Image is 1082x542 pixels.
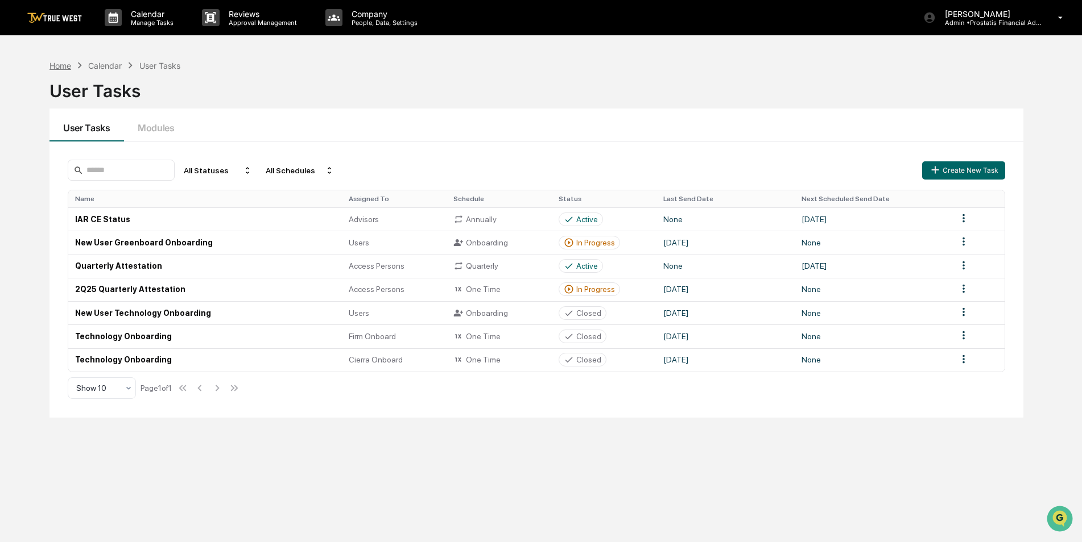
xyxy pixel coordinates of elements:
[349,308,369,318] span: Users
[193,90,207,104] button: Start new chat
[453,237,544,248] div: Onboarding
[220,19,303,27] p: Approval Management
[68,348,342,372] td: Technology Onboarding
[139,61,180,70] div: User Tasks
[39,98,144,107] div: We're available if you need us!
[78,139,146,159] a: 🗄️Attestations
[795,348,950,372] td: None
[349,285,404,294] span: Access Persons
[656,278,795,301] td: [DATE]
[795,324,950,348] td: None
[795,278,950,301] td: None
[11,144,20,153] div: 🖐️
[7,139,78,159] a: 🖐️Preclearance
[220,9,303,19] p: Reviews
[80,192,138,201] a: Powered byPylon
[68,301,342,324] td: New User Technology Onboarding
[11,166,20,175] div: 🔎
[576,238,615,247] div: In Progress
[795,207,950,231] td: [DATE]
[656,190,795,207] th: Last Send Date
[68,255,342,278] td: Quarterly Attestation
[49,61,71,70] div: Home
[49,72,1023,101] div: User Tasks
[795,231,950,254] td: None
[576,285,615,294] div: In Progress
[23,143,73,155] span: Preclearance
[453,308,544,318] div: Onboarding
[88,61,122,70] div: Calendar
[7,160,76,181] a: 🔎Data Lookup
[795,301,950,324] td: None
[349,261,404,270] span: Access Persons
[936,19,1042,27] p: Admin • Prostatis Financial Advisors
[453,284,544,294] div: One Time
[656,348,795,372] td: [DATE]
[68,278,342,301] td: 2Q25 Quarterly Attestation
[349,215,379,224] span: Advisors
[342,19,423,27] p: People, Data, Settings
[576,308,601,318] div: Closed
[68,207,342,231] td: IAR CE Status
[453,355,544,365] div: One Time
[11,87,32,107] img: 1746055101610-c473b297-6a78-478c-a979-82029cc54cd1
[453,331,544,341] div: One Time
[576,215,598,224] div: Active
[122,9,179,19] p: Calendar
[94,143,141,155] span: Attestations
[342,190,447,207] th: Assigned To
[113,193,138,201] span: Pylon
[936,9,1042,19] p: [PERSON_NAME]
[349,355,403,364] span: Cierra Onboard
[68,324,342,348] td: Technology Onboarding
[576,261,598,270] div: Active
[349,332,396,341] span: Firm Onboard
[23,165,72,176] span: Data Lookup
[1046,505,1076,535] iframe: Open customer support
[795,190,950,207] th: Next Scheduled Send Date
[795,255,950,278] td: [DATE]
[27,12,82,23] img: logo
[656,207,795,231] td: None
[179,161,257,180] div: All Statuses
[124,109,188,141] button: Modules
[68,190,342,207] th: Name
[922,161,1005,180] button: Create New Task
[656,255,795,278] td: None
[39,87,187,98] div: Start new chat
[141,383,172,393] div: Page 1 of 1
[49,109,124,141] button: User Tasks
[342,9,423,19] p: Company
[82,144,92,153] div: 🗄️
[656,231,795,254] td: [DATE]
[447,190,551,207] th: Schedule
[261,161,338,180] div: All Schedules
[552,190,656,207] th: Status
[453,261,544,271] div: Quarterly
[576,355,601,364] div: Closed
[349,238,369,247] span: Users
[453,214,544,224] div: Annually
[122,19,179,27] p: Manage Tasks
[656,324,795,348] td: [DATE]
[656,301,795,324] td: [DATE]
[576,332,601,341] div: Closed
[68,231,342,254] td: New User Greenboard Onboarding
[11,24,207,42] p: How can we help?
